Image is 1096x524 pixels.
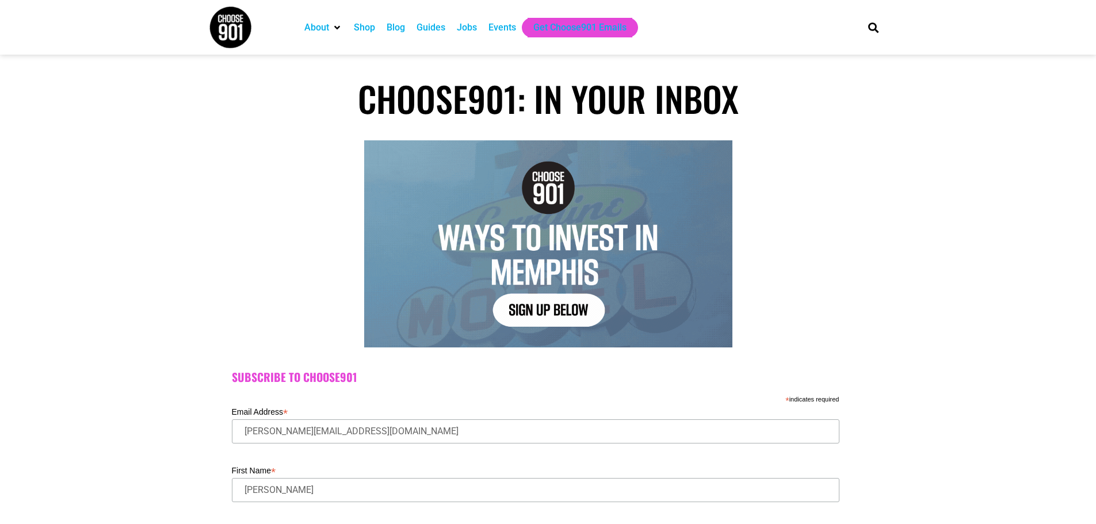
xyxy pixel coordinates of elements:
div: About [299,18,348,37]
a: Guides [417,21,445,35]
a: Jobs [457,21,477,35]
a: About [304,21,329,35]
h2: Subscribe to Choose901 [232,370,865,384]
div: Search [864,18,883,37]
label: Email Address [232,404,839,418]
a: Get Choose901 Emails [533,21,627,35]
img: Text graphic with "Choose 901" logo. Reads: "7 Things to Do in Memphis This Week. Sign Up Below."... [364,140,732,347]
a: Shop [354,21,375,35]
nav: Main nav [299,18,849,37]
h1: Choose901: In Your Inbox [209,78,888,119]
label: First Name [232,462,839,476]
div: indicates required [232,393,839,404]
a: Events [488,21,516,35]
a: Blog [387,21,405,35]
